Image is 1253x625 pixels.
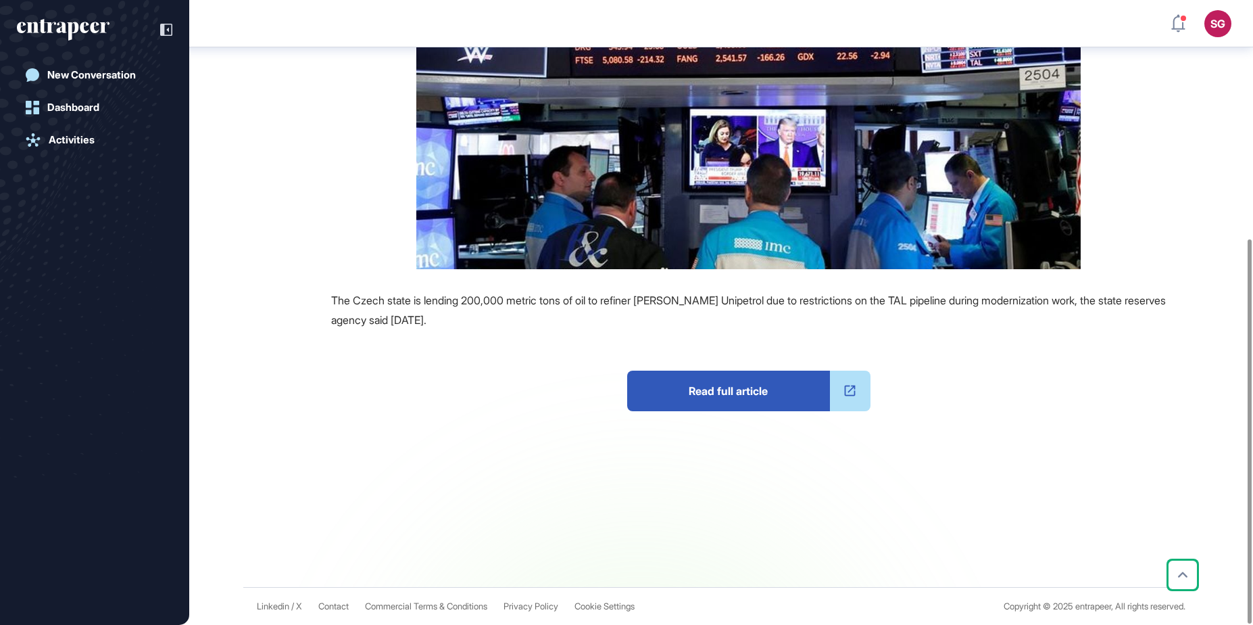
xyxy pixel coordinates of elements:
span: The Czech state is lending 200,000 metric tons of oil to refiner [PERSON_NAME] Unipetrol due to r... [331,294,1166,327]
a: X [296,601,302,611]
span: / [291,601,294,611]
button: SG [1204,10,1231,37]
a: Privacy Policy [503,601,558,611]
div: entrapeer-logo [17,19,109,41]
a: Activities [17,126,172,154]
span: Contact [318,601,349,611]
a: Linkedin [257,601,289,611]
a: Cookie Settings [574,601,635,611]
a: Read full article [627,371,870,411]
a: New Conversation [17,62,172,89]
div: Copyright © 2025 entrapeer, All rights reserved. [1004,601,1185,611]
div: Dashboard [47,101,99,114]
a: Commercial Terms & Conditions [365,601,487,611]
a: Dashboard [17,94,172,121]
div: New Conversation [47,69,136,81]
span: Read full article [627,371,830,411]
div: Activities [49,134,95,146]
